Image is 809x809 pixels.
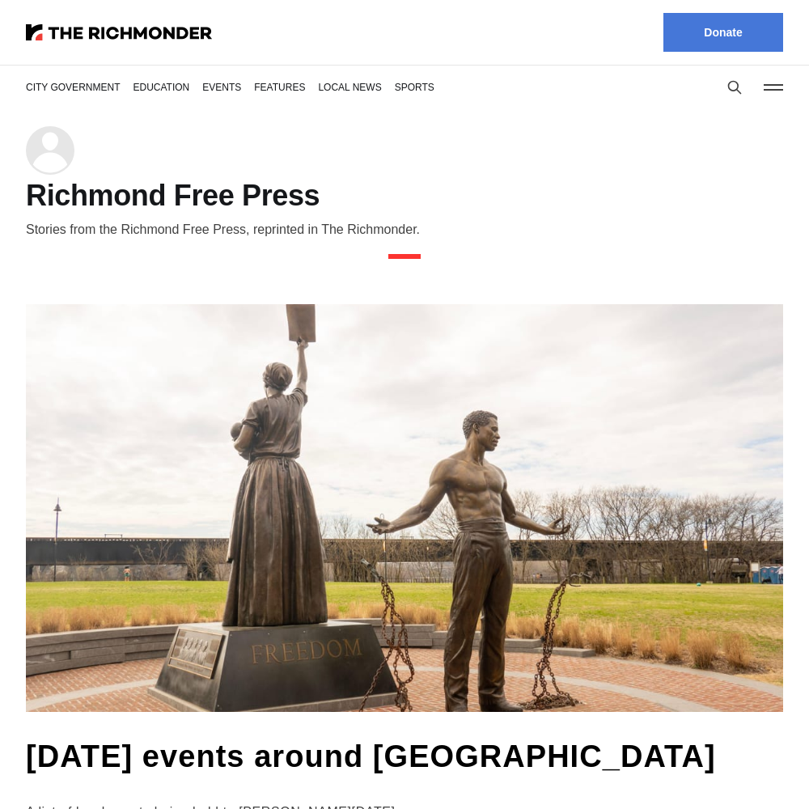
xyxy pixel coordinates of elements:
a: Donate [663,13,783,52]
a: Events [195,80,230,94]
button: Search this site [722,75,747,100]
img: The Richmonder [26,24,212,40]
iframe: portal-trigger [672,730,809,809]
div: Stories from the Richmond Free Press, reprinted in The Richmonder. [26,218,783,241]
a: Local News [302,80,362,94]
a: Sports [375,80,412,94]
a: [DATE] events around [GEOGRAPHIC_DATA] [26,735,756,777]
a: Education [128,80,182,94]
h1: Richmond Free Press [26,183,783,209]
a: Features [243,80,289,94]
img: Juneteenth events around Richmond [26,304,783,712]
a: City Government [26,80,115,94]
